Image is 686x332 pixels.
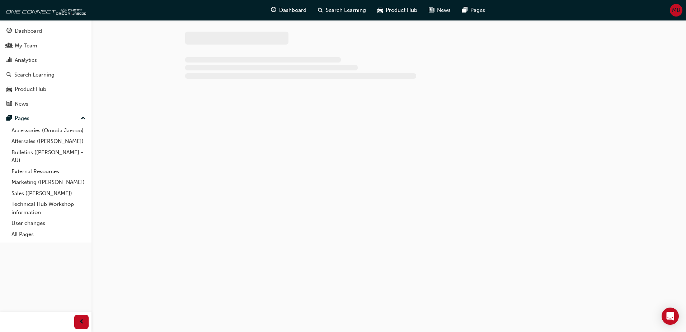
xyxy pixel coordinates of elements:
button: Pages [3,112,89,125]
a: guage-iconDashboard [265,3,312,18]
div: Pages [15,114,29,123]
a: Accessories (Omoda Jaecoo) [9,125,89,136]
span: pages-icon [462,6,467,15]
a: pages-iconPages [456,3,491,18]
span: news-icon [429,6,434,15]
a: Analytics [3,54,89,67]
span: Product Hub [386,6,417,14]
span: MB [672,6,680,14]
a: News [3,97,89,111]
span: Pages [470,6,485,14]
span: search-icon [6,72,11,78]
div: My Team [15,42,37,50]
div: Open Intercom Messenger [662,308,679,325]
div: Dashboard [15,27,42,35]
div: News [15,100,28,108]
span: Dashboard [279,6,306,14]
span: prev-icon [79,318,84,327]
span: guage-icon [271,6,276,15]
div: Product Hub [15,85,46,93]
span: news-icon [6,101,12,107]
a: My Team [3,39,89,52]
a: All Pages [9,229,89,240]
a: Marketing ([PERSON_NAME]) [9,177,89,188]
span: up-icon [81,114,86,123]
a: User changes [9,218,89,229]
a: Aftersales ([PERSON_NAME]) [9,136,89,147]
span: car-icon [6,86,12,93]
span: Search Learning [326,6,366,14]
a: Bulletins ([PERSON_NAME] - AU) [9,147,89,166]
img: oneconnect [4,3,86,17]
span: car-icon [377,6,383,15]
span: guage-icon [6,28,12,34]
button: MB [670,4,682,17]
a: Sales ([PERSON_NAME]) [9,188,89,199]
a: Search Learning [3,68,89,82]
a: Product Hub [3,83,89,96]
span: pages-icon [6,115,12,122]
div: Analytics [15,56,37,64]
a: search-iconSearch Learning [312,3,372,18]
a: Technical Hub Workshop information [9,199,89,218]
span: search-icon [318,6,323,15]
button: DashboardMy TeamAnalyticsSearch LearningProduct HubNews [3,23,89,112]
a: car-iconProduct Hub [372,3,423,18]
a: Dashboard [3,24,89,38]
span: people-icon [6,43,12,49]
a: External Resources [9,166,89,177]
div: Search Learning [14,71,55,79]
a: news-iconNews [423,3,456,18]
span: chart-icon [6,57,12,64]
span: News [437,6,451,14]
